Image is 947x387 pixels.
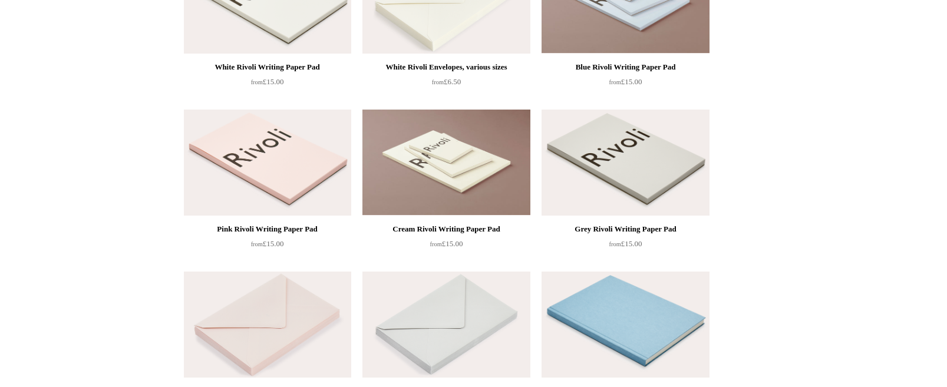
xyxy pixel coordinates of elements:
[430,241,442,247] span: from
[362,272,530,378] a: Grey Rivoli Envelopes, various sizes Grey Rivoli Envelopes, various sizes
[609,239,642,248] span: £15.00
[432,77,461,86] span: £6.50
[365,222,527,236] div: Cream Rivoli Writing Paper Pad
[251,77,284,86] span: £15.00
[184,60,351,108] a: White Rivoli Writing Paper Pad from£15.00
[362,110,530,216] img: Cream Rivoli Writing Paper Pad
[542,272,709,378] img: Blue Tokyo Memo Hardback Sketchbook
[251,239,284,248] span: £15.00
[609,77,642,86] span: £15.00
[184,272,351,378] a: Pink Rivoli Envelopes, various sizes Pink Rivoli Envelopes, various sizes
[362,110,530,216] a: Cream Rivoli Writing Paper Pad Cream Rivoli Writing Paper Pad
[542,272,709,378] a: Blue Tokyo Memo Hardback Sketchbook Blue Tokyo Memo Hardback Sketchbook
[184,272,351,378] img: Pink Rivoli Envelopes, various sizes
[609,241,621,247] span: from
[542,110,709,216] a: Grey Rivoli Writing Paper Pad Grey Rivoli Writing Paper Pad
[542,110,709,216] img: Grey Rivoli Writing Paper Pad
[362,272,530,378] img: Grey Rivoli Envelopes, various sizes
[430,239,463,248] span: £15.00
[545,222,706,236] div: Grey Rivoli Writing Paper Pad
[187,60,348,74] div: White Rivoli Writing Paper Pad
[251,241,263,247] span: from
[187,222,348,236] div: Pink Rivoli Writing Paper Pad
[362,222,530,270] a: Cream Rivoli Writing Paper Pad from£15.00
[542,222,709,270] a: Grey Rivoli Writing Paper Pad from£15.00
[184,110,351,216] img: Pink Rivoli Writing Paper Pad
[184,110,351,216] a: Pink Rivoli Writing Paper Pad Pink Rivoli Writing Paper Pad
[365,60,527,74] div: White Rivoli Envelopes, various sizes
[251,79,263,85] span: from
[362,60,530,108] a: White Rivoli Envelopes, various sizes from£6.50
[542,60,709,108] a: Blue Rivoli Writing Paper Pad from£15.00
[432,79,444,85] span: from
[545,60,706,74] div: Blue Rivoli Writing Paper Pad
[184,222,351,270] a: Pink Rivoli Writing Paper Pad from£15.00
[609,79,621,85] span: from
